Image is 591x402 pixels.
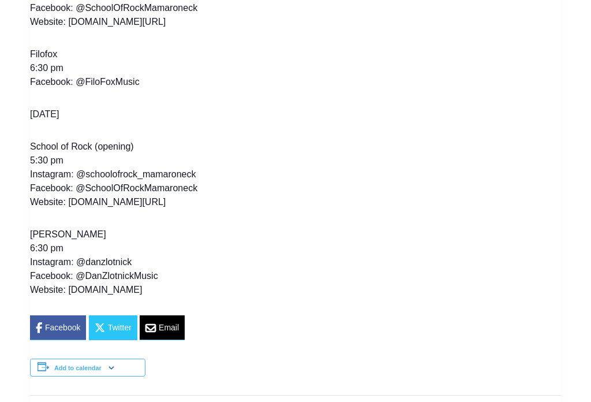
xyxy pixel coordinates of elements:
[291,1,545,112] div: "I learned about the history of a place I’d honestly never considered even as a resident of [GEOG...
[30,316,86,341] a: Facebook
[278,112,559,144] a: Intern @ [DOMAIN_NAME]
[30,228,561,297] p: [PERSON_NAME] 6:30 pm Instagram: @danzlotnick Facebook: @DanZlotnickMusic Website: [DOMAIN_NAME]
[30,48,561,90] p: Filofox 6:30 pm Facebook: @FiloFoxMusic
[30,108,561,122] p: [DATE]
[140,316,185,341] a: Email
[302,115,535,141] span: Intern @ [DOMAIN_NAME]
[54,365,102,372] button: Add to calendar
[30,140,561,210] p: School of Rock (opening) 5:30 pm Instagram: @schoolofrock_mamaroneck Facebook: @SchoolOfRockMamar...
[89,316,137,341] a: Twitter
